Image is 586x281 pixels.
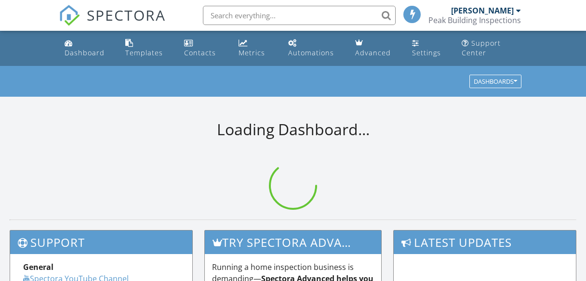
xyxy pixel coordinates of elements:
[235,35,277,62] a: Metrics
[239,48,265,57] div: Metrics
[355,48,391,57] div: Advanced
[451,6,514,15] div: [PERSON_NAME]
[180,35,227,62] a: Contacts
[87,5,166,25] span: SPECTORA
[394,230,576,254] h3: Latest Updates
[351,35,400,62] a: Advanced
[284,35,344,62] a: Automations (Basic)
[121,35,173,62] a: Templates
[474,78,517,85] div: Dashboards
[65,48,105,57] div: Dashboard
[462,38,501,57] div: Support Center
[428,15,521,25] div: Peak Building Inspections
[458,35,525,62] a: Support Center
[184,48,216,57] div: Contacts
[23,262,53,272] strong: General
[412,48,441,57] div: Settings
[203,6,396,25] input: Search everything...
[408,35,451,62] a: Settings
[469,75,521,89] button: Dashboards
[125,48,163,57] div: Templates
[205,230,381,254] h3: Try spectora advanced [DATE]
[288,48,334,57] div: Automations
[59,13,166,33] a: SPECTORA
[10,230,192,254] h3: Support
[59,5,80,26] img: The Best Home Inspection Software - Spectora
[61,35,114,62] a: Dashboard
